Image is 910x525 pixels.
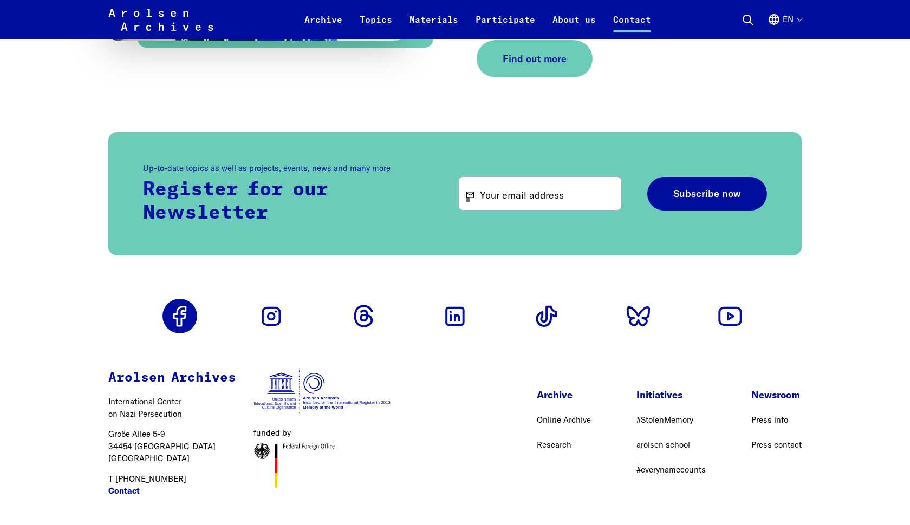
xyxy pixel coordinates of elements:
a: Press contact [751,439,802,450]
p: Initiatives [636,388,706,402]
a: #StolenMemory [636,415,693,425]
button: Subscribe now [647,177,767,211]
a: Go to Youtube profile [713,299,747,333]
p: T [PHONE_NUMBER] [108,473,236,497]
a: Go to Facebook profile [162,299,197,333]
a: Research [537,439,571,450]
strong: Arolsen Archives [108,371,236,384]
a: About us [544,13,604,39]
p: Archive [537,388,591,402]
a: #everynamecounts [636,464,706,475]
a: Participate [467,13,544,39]
nav: Primary [296,6,660,32]
a: Archive [296,13,351,39]
a: Find out more [477,40,593,77]
p: Register for our Newsletter [143,179,433,225]
a: Go to Bluesky profile [621,299,656,333]
span: Find out more [503,51,567,66]
span: Subscribe now [673,188,741,200]
a: Go to Linkedin profile [438,299,472,333]
a: arolsen school [636,439,690,450]
a: Go to Tiktok profile [529,299,564,333]
p: International Center on Nazi Persecution [108,396,236,420]
figcaption: funded by [253,427,392,439]
button: English, language selection [768,13,802,39]
p: Große Allee 5-9 34454 [GEOGRAPHIC_DATA] [GEOGRAPHIC_DATA] [108,428,236,465]
a: Go to Threads profile [346,299,381,333]
a: Press info [751,415,788,425]
a: Online Archive [537,415,591,425]
p: Newsroom [751,388,802,402]
a: Materials [401,13,467,39]
a: Topics [351,13,401,39]
nav: Footer [537,388,802,485]
a: Go to Instagram profile [254,299,289,333]
p: Up-to-date topics as well as projects, events, news and many more [143,162,433,175]
a: Contact [108,485,140,497]
a: Contact [604,13,660,39]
